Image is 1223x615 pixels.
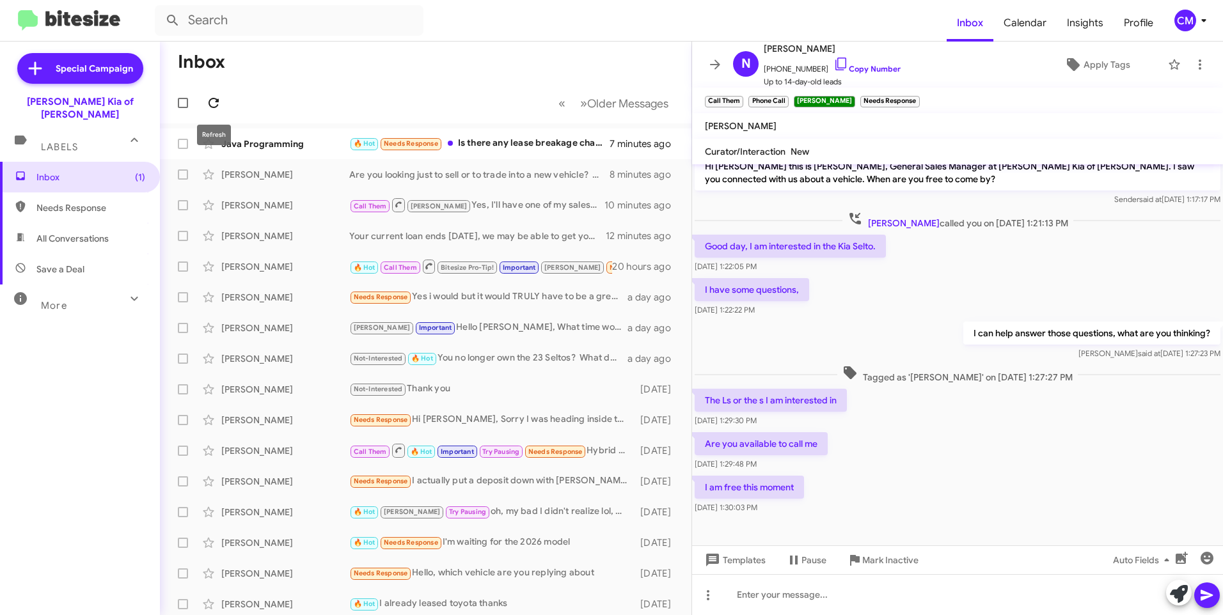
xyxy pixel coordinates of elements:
[36,201,145,214] span: Needs Response
[635,475,681,488] div: [DATE]
[741,54,751,74] span: N
[801,549,826,572] span: Pause
[349,566,635,580] div: Hello, which vehicle are you replying about
[606,230,681,242] div: 12 minutes ago
[627,352,681,365] div: a day ago
[354,385,403,393] span: Not-Interested
[349,382,635,396] div: Thank you
[349,442,635,458] div: Hybrid Ex is fine
[860,96,919,107] small: Needs Response
[604,199,681,212] div: 10 minutes ago
[349,258,612,274] div: Call me
[794,96,855,107] small: [PERSON_NAME]
[221,475,349,488] div: [PERSON_NAME]
[354,538,375,547] span: 🔥 Hot
[837,365,1078,384] span: Tagged as '[PERSON_NAME]' on [DATE] 1:27:27 PM
[354,416,408,424] span: Needs Response
[791,146,809,157] span: New
[1084,53,1130,76] span: Apply Tags
[354,354,403,362] span: Not-Interested
[528,448,583,456] span: Needs Response
[544,263,601,272] span: [PERSON_NAME]
[384,263,417,272] span: Call Them
[221,506,349,518] div: [PERSON_NAME]
[635,414,681,426] div: [DATE]
[1164,10,1209,31] button: CM
[354,569,408,577] span: Needs Response
[221,322,349,334] div: [PERSON_NAME]
[635,383,681,396] div: [DATE]
[993,4,1057,42] a: Calendar
[349,320,627,335] div: Hello [PERSON_NAME], What time works for you the 15th?
[482,448,519,456] span: Try Pausing
[1138,348,1160,358] span: said at
[705,120,777,132] span: [PERSON_NAME]
[1139,194,1162,204] span: said at
[702,549,766,572] span: Templates
[580,95,587,111] span: »
[221,291,349,304] div: [PERSON_NAME]
[695,305,755,315] span: [DATE] 1:22:22 PM
[354,508,375,516] span: 🔥 Hot
[842,211,1073,230] span: called you on [DATE] 1:21:13 PM
[837,549,929,572] button: Mark Inactive
[695,261,757,271] span: [DATE] 1:22:05 PM
[862,549,919,572] span: Mark Inactive
[695,502,757,512] span: [DATE] 1:30:03 PM
[695,459,757,469] span: [DATE] 1:29:48 PM
[411,202,468,210] span: [PERSON_NAME]
[221,168,349,181] div: [PERSON_NAME]
[411,448,432,456] span: 🔥 Hot
[221,414,349,426] div: [PERSON_NAME]
[221,598,349,611] div: [PERSON_NAME]
[449,508,486,516] span: Try Pausing
[349,197,604,213] div: Yes, I'll have one of my sales reps reach out who is very knowledgeable about the Seltos. He shou...
[349,504,635,519] div: oh, my bad I didn't realize lol, but I'll go look to see if we got them in
[1174,10,1196,31] div: CM
[695,155,1220,191] p: Hi [PERSON_NAME] this is [PERSON_NAME], General Sales Manager at [PERSON_NAME] Kia of [PERSON_NAM...
[135,171,145,183] span: (1)
[384,139,438,148] span: Needs Response
[41,300,67,311] span: More
[197,125,231,145] div: Refresh
[833,64,901,74] a: Copy Number
[36,232,109,245] span: All Conversations
[384,508,441,516] span: [PERSON_NAME]
[221,383,349,396] div: [PERSON_NAME]
[1113,549,1174,572] span: Auto Fields
[349,474,635,488] div: I actually put a deposit down with [PERSON_NAME] [DATE] for a sorento
[349,136,610,151] div: Is there any lease breakage charges
[349,290,627,304] div: Yes i would but it would TRULY have to be a great deal for me to do so. I don't want to pay more ...
[764,75,901,88] span: Up to 14-day-old leads
[221,444,349,457] div: [PERSON_NAME]
[1057,4,1114,42] a: Insights
[695,235,886,258] p: Good day, I am interested in the Kia Selto.
[349,230,606,242] div: Your current loan ends [DATE], we may be able to get you a better apr if we trade you into a diff...
[221,199,349,212] div: [PERSON_NAME]
[56,62,133,75] span: Special Campaign
[349,168,610,181] div: Are you looking just to sell or to trade into a new vehicle? We would need to see your vehicle in...
[695,476,804,499] p: I am free this moment
[558,95,565,111] span: «
[36,263,84,276] span: Save a Deal
[635,567,681,580] div: [DATE]
[221,352,349,365] div: [PERSON_NAME]
[947,4,993,42] a: Inbox
[610,263,664,272] span: Needs Response
[764,41,901,56] span: [PERSON_NAME]
[1114,194,1220,204] span: Sender [DATE] 1:17:17 PM
[748,96,788,107] small: Phone Call
[1078,348,1220,358] span: [PERSON_NAME] [DATE] 1:27:23 PM
[354,448,387,456] span: Call Them
[354,323,411,332] span: [PERSON_NAME]
[221,137,349,150] div: Java Programming
[695,416,757,425] span: [DATE] 1:29:30 PM
[764,56,901,75] span: [PHONE_NUMBER]
[610,137,681,150] div: 7 minutes ago
[695,278,809,301] p: I have some questions,
[221,567,349,580] div: [PERSON_NAME]
[441,263,494,272] span: Bitesize Pro-Tip!
[705,146,785,157] span: Curator/Interaction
